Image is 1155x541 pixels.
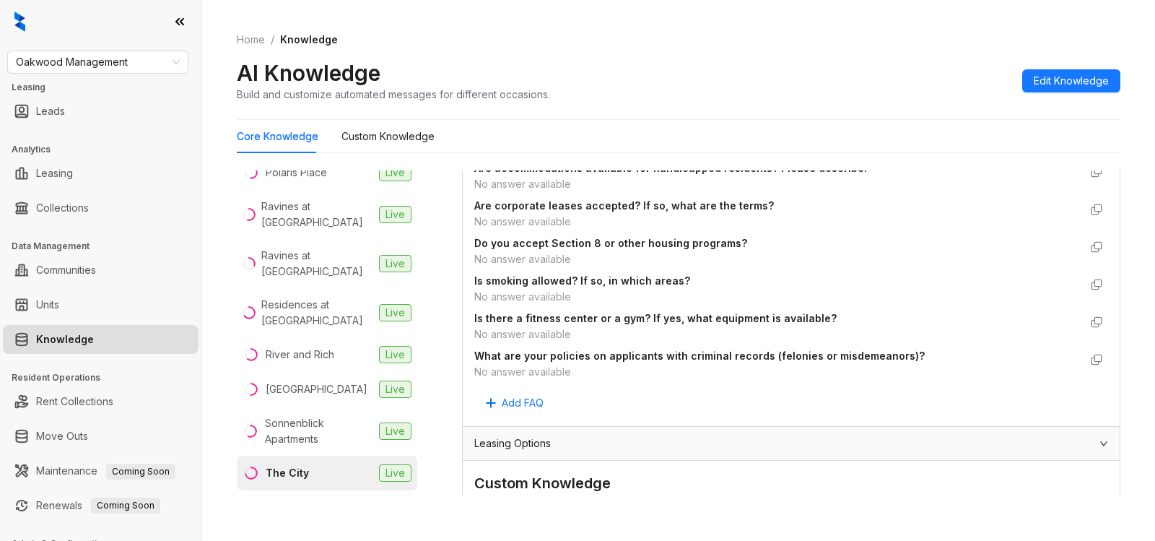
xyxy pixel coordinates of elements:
span: Live [379,304,411,321]
strong: Do you accept Section 8 or other housing programs? [474,237,747,249]
div: No answer available [474,214,1079,230]
li: Leasing [3,159,199,188]
h3: Resident Operations [12,371,201,384]
a: Communities [36,256,96,285]
span: Live [379,381,411,398]
div: No answer available [474,326,1079,342]
h3: Analytics [12,143,201,156]
span: Oakwood Management [16,51,180,73]
li: / [271,32,274,48]
a: Rent Collections [36,387,113,416]
h3: Data Management [12,240,201,253]
div: Sonnenblick Apartments [265,415,373,447]
div: Custom Knowledge [341,129,435,144]
a: Leasing [36,159,73,188]
div: Build and customize automated messages for different occasions. [237,87,550,102]
div: The City [266,465,309,481]
div: No answer available [474,251,1079,267]
div: Leasing Options [463,427,1120,460]
li: Collections [3,194,199,222]
li: Knowledge [3,325,199,354]
span: Add FAQ [502,395,544,411]
span: Leasing Options [474,436,551,451]
span: Coming Soon [91,498,160,514]
div: Custom Knowledge [474,472,1108,495]
strong: Is there a fitness center or a gym? If yes, what equipment is available? [474,312,837,324]
div: No answer available [474,289,1079,305]
h2: AI Knowledge [237,59,380,87]
li: Rent Collections [3,387,199,416]
span: Live [379,164,411,181]
span: Live [379,423,411,440]
li: Units [3,290,199,319]
div: River and Rich [266,347,334,363]
strong: What are your policies on applicants with criminal records (felonies or misdemeanors)? [474,350,925,362]
a: Home [234,32,268,48]
a: RenewalsComing Soon [36,491,160,520]
div: [GEOGRAPHIC_DATA] [266,381,367,397]
span: Edit Knowledge [1034,73,1109,89]
button: Add FAQ [474,391,555,415]
a: Leads [36,97,65,126]
a: Knowledge [36,325,94,354]
strong: Are corporate leases accepted? If so, what are the terms? [474,199,774,212]
li: Communities [3,256,199,285]
a: Collections [36,194,89,222]
a: Units [36,290,59,319]
li: Leads [3,97,199,126]
span: expanded [1099,439,1108,448]
div: Ravines at [GEOGRAPHIC_DATA] [261,248,373,280]
div: Core Knowledge [237,129,318,144]
span: Live [379,346,411,363]
span: Live [379,255,411,272]
strong: Is smoking allowed? If so, in which areas? [474,274,690,287]
a: Move Outs [36,422,88,451]
span: Live [379,206,411,223]
span: Coming Soon [106,464,175,480]
button: Edit Knowledge [1022,69,1120,92]
div: Residences at [GEOGRAPHIC_DATA] [261,297,373,329]
li: Renewals [3,491,199,520]
span: Knowledge [280,33,338,46]
li: Move Outs [3,422,199,451]
div: Ravines at [GEOGRAPHIC_DATA] [261,199,373,230]
img: logo [14,12,25,32]
li: Maintenance [3,456,199,485]
div: No answer available [474,364,1079,380]
h3: Leasing [12,81,201,94]
span: Live [379,464,411,482]
div: Polaris Place [266,165,327,181]
div: No answer available [474,176,1079,192]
